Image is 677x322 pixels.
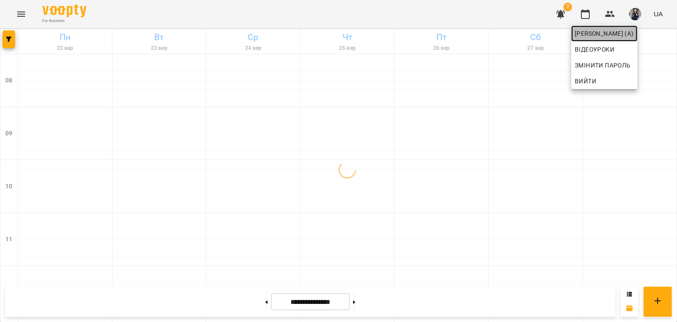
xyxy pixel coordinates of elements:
[571,73,637,89] button: Вийти
[575,28,634,39] span: [PERSON_NAME] (а)
[571,41,618,57] a: Відеоуроки
[575,44,614,55] span: Відеоуроки
[575,76,596,86] span: Вийти
[571,57,637,73] a: Змінити пароль
[571,26,637,41] a: [PERSON_NAME] (а)
[575,60,634,71] span: Змінити пароль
